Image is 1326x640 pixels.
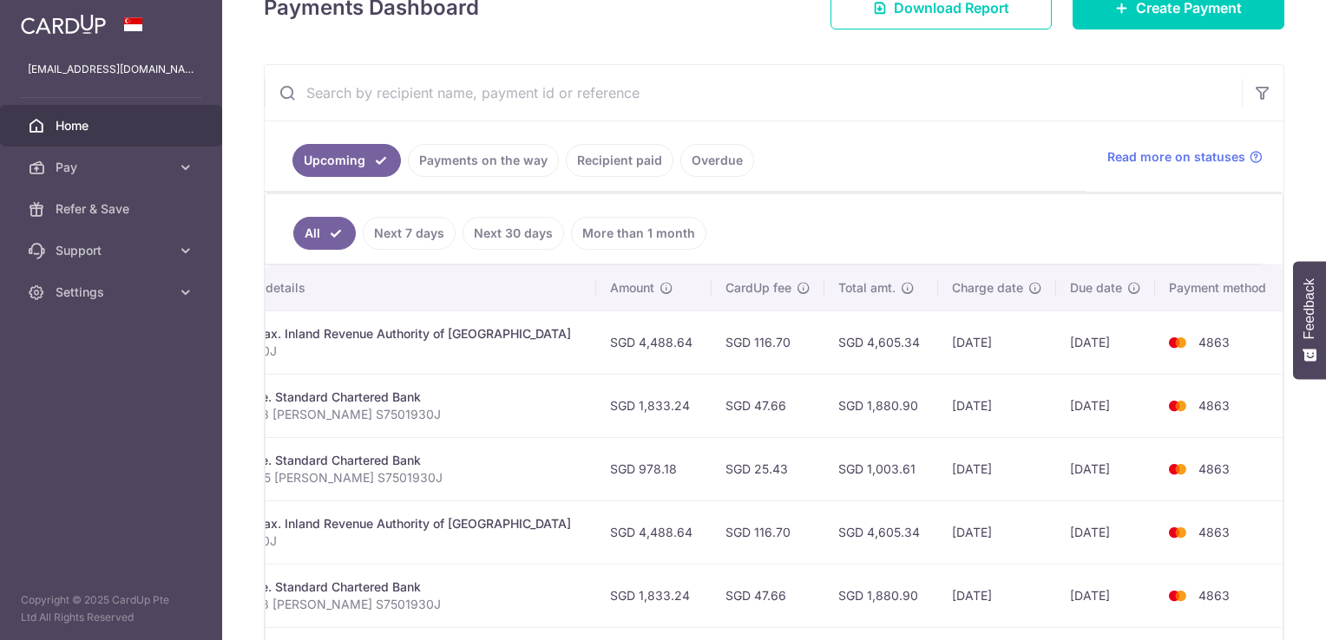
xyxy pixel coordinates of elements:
[212,406,582,423] p: 06921213 [PERSON_NAME] S7501930J
[212,596,582,613] p: 06921213 [PERSON_NAME] S7501930J
[938,564,1056,627] td: [DATE]
[56,159,170,176] span: Pay
[712,310,824,374] td: SGD 116.70
[1293,261,1326,379] button: Feedback - Show survey
[571,217,706,250] a: More than 1 month
[596,374,712,437] td: SGD 1,833.24
[824,500,938,564] td: SGD 4,605.34
[938,310,1056,374] td: [DATE]
[1056,564,1155,627] td: [DATE]
[212,469,582,487] p: 06921205 [PERSON_NAME] S7501930J
[838,279,896,297] span: Total amt.
[1107,148,1263,166] a: Read more on statuses
[1160,395,1195,416] img: Bank Card
[1056,310,1155,374] td: [DATE]
[938,500,1056,564] td: [DATE]
[1198,335,1230,349] span: 4863
[56,284,170,301] span: Settings
[212,389,582,406] div: Mortgage. Standard Chartered Bank
[1198,398,1230,413] span: 4863
[1155,265,1287,310] th: Payment method
[952,279,1023,297] span: Charge date
[28,61,194,78] p: [EMAIL_ADDRESS][DOMAIN_NAME]
[610,279,654,297] span: Amount
[712,500,824,564] td: SGD 116.70
[712,564,824,627] td: SGD 47.66
[363,217,456,250] a: Next 7 days
[1056,500,1155,564] td: [DATE]
[39,12,75,28] span: Help
[1070,279,1122,297] span: Due date
[725,279,791,297] span: CardUp fee
[596,310,712,374] td: SGD 4,488.64
[1198,525,1230,539] span: 4863
[1160,459,1195,480] img: Bank Card
[265,65,1242,121] input: Search by recipient name, payment id or reference
[824,310,938,374] td: SGD 4,605.34
[1107,148,1245,166] span: Read more on statuses
[212,452,582,469] div: Mortgage. Standard Chartered Bank
[1160,585,1195,606] img: Bank Card
[938,374,1056,437] td: [DATE]
[56,242,170,259] span: Support
[596,437,712,500] td: SGD 978.18
[596,564,712,627] td: SGD 1,833.24
[712,437,824,500] td: SGD 25.43
[1056,374,1155,437] td: [DATE]
[408,144,559,177] a: Payments on the way
[292,144,401,177] a: Upcoming
[198,265,596,310] th: Payment details
[212,325,582,343] div: Income Tax. Inland Revenue Authority of [GEOGRAPHIC_DATA]
[680,144,754,177] a: Overdue
[1198,588,1230,603] span: 4863
[566,144,673,177] a: Recipient paid
[463,217,564,250] a: Next 30 days
[1198,461,1230,476] span: 4863
[1056,437,1155,500] td: [DATE]
[824,374,938,437] td: SGD 1,880.90
[712,374,824,437] td: SGD 47.66
[824,437,938,500] td: SGD 1,003.61
[1302,278,1317,339] span: Feedback
[212,515,582,532] div: Income Tax. Inland Revenue Authority of [GEOGRAPHIC_DATA]
[938,437,1056,500] td: [DATE]
[212,578,582,596] div: Mortgage. Standard Chartered Bank
[212,532,582,550] p: S7501930J
[21,14,106,35] img: CardUp
[212,343,582,360] p: S7501930J
[56,117,170,134] span: Home
[1160,522,1195,543] img: Bank Card
[56,200,170,218] span: Refer & Save
[596,500,712,564] td: SGD 4,488.64
[824,564,938,627] td: SGD 1,880.90
[293,217,356,250] a: All
[1160,332,1195,353] img: Bank Card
